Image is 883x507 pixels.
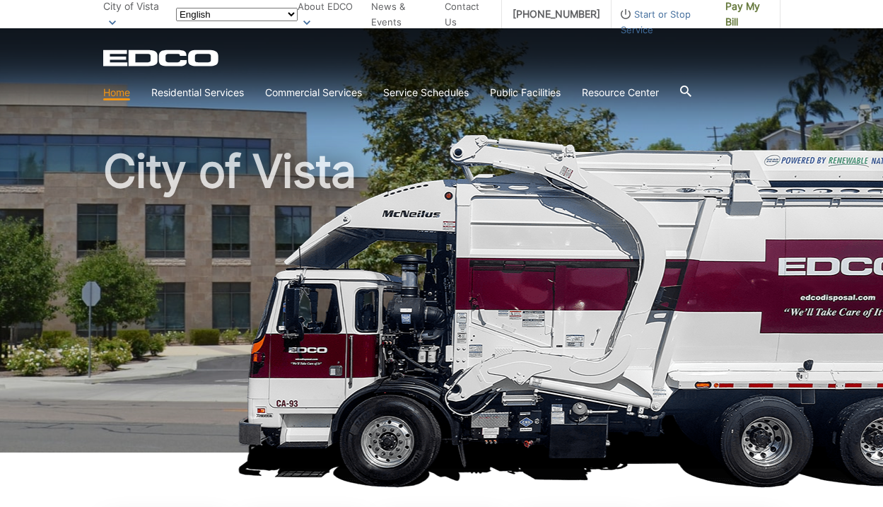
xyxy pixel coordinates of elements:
[103,49,221,66] a: EDCD logo. Return to the homepage.
[151,85,244,100] a: Residential Services
[490,85,561,100] a: Public Facilities
[103,85,130,100] a: Home
[103,148,780,459] h1: City of Vista
[176,8,298,21] select: Select a language
[383,85,469,100] a: Service Schedules
[582,85,659,100] a: Resource Center
[265,85,362,100] a: Commercial Services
